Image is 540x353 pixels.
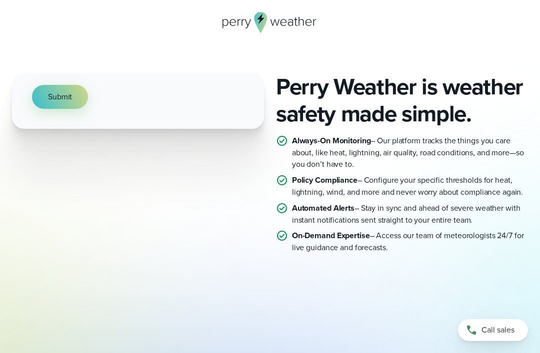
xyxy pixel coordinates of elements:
[292,174,528,198] p: – Configure your specific thresholds for heat, lightning, wind, and more and never worry about co...
[48,91,72,103] span: Submit
[458,319,528,341] a: Call sales
[292,135,528,170] p: – Our platform tracks the things you care about, like heat, lightning, air quality, road conditio...
[481,324,514,336] span: Call sales
[32,85,88,109] button: Submit
[276,73,528,127] h1: Perry Weather is weather safety made simple.
[292,174,357,186] strong: Policy Compliance
[292,202,354,214] strong: Automated Alerts
[292,202,528,226] p: – Stay in sync and ahead of severe weather with instant notifications sent straight to your entir...
[292,230,528,254] p: – Access our team of meteorologists 24/7 for live guidance and forecasts.
[292,135,371,146] strong: Always-On Monitoring
[292,230,370,241] strong: On-Demand Expertise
